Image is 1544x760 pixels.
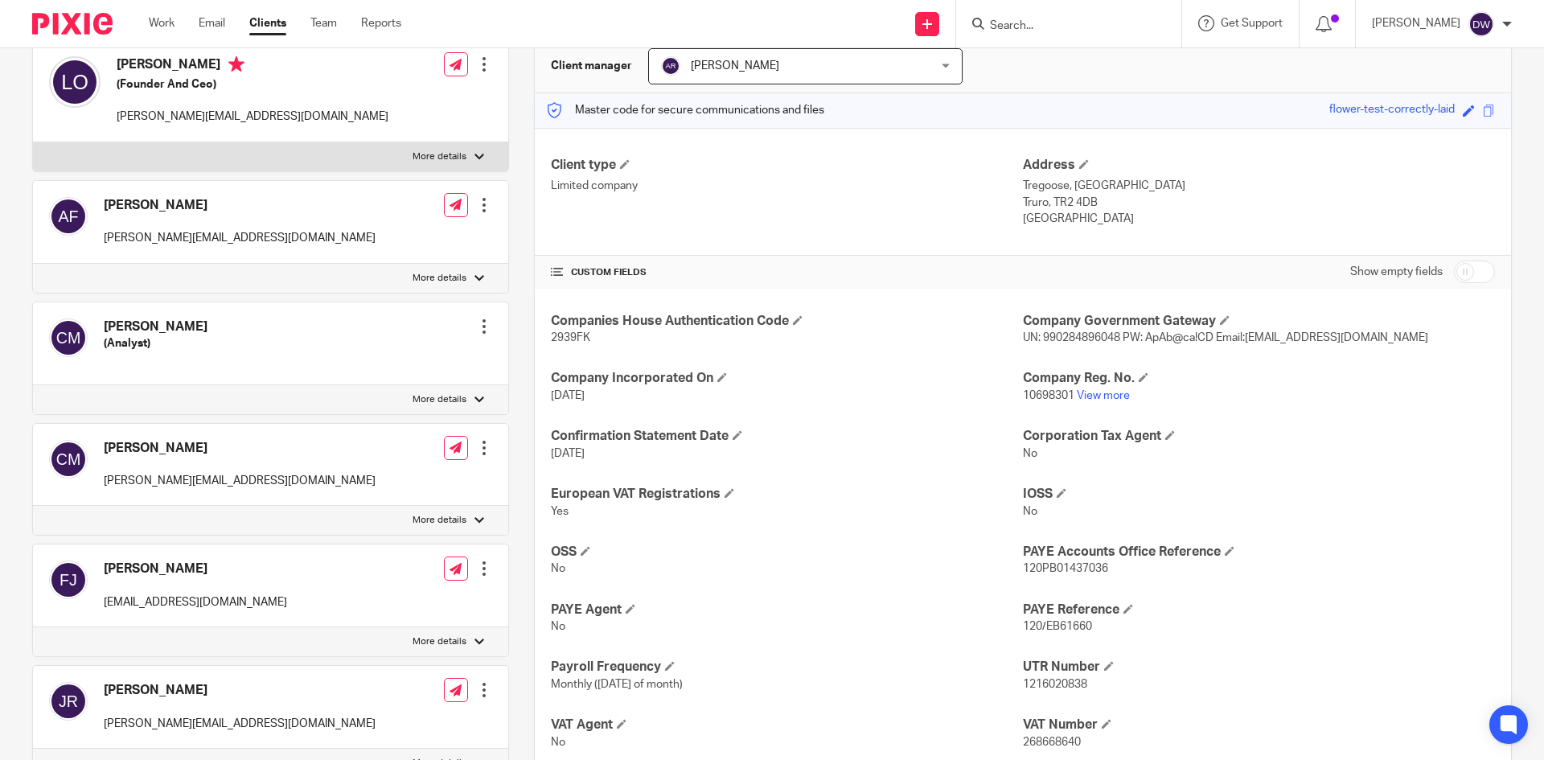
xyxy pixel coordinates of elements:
[1468,11,1494,37] img: svg%3E
[249,15,286,31] a: Clients
[361,15,401,31] a: Reports
[551,563,565,574] span: No
[551,448,585,459] span: [DATE]
[117,76,388,92] h5: (Founder And Ceo)
[551,621,565,632] span: No
[1023,679,1087,690] span: 1216020838
[117,109,388,125] p: [PERSON_NAME][EMAIL_ADDRESS][DOMAIN_NAME]
[551,428,1023,445] h4: Confirmation Statement Date
[551,486,1023,503] h4: European VAT Registrations
[1023,506,1037,517] span: No
[551,157,1023,174] h4: Client type
[104,682,376,699] h4: [PERSON_NAME]
[1023,544,1495,561] h4: PAYE Accounts Office Reference
[551,390,585,401] span: [DATE]
[551,544,1023,561] h4: OSS
[104,230,376,246] p: [PERSON_NAME][EMAIL_ADDRESS][DOMAIN_NAME]
[104,473,376,489] p: [PERSON_NAME][EMAIL_ADDRESS][DOMAIN_NAME]
[551,313,1023,330] h4: Companies House Authentication Code
[1023,737,1081,748] span: 268668640
[1023,659,1495,676] h4: UTR Number
[1023,390,1074,401] span: 10698301
[1329,101,1455,120] div: flower-test-correctly-laid
[1221,18,1283,29] span: Get Support
[547,102,824,118] p: Master code for secure communications and files
[149,15,175,31] a: Work
[104,335,207,351] h5: (Analyst)
[1350,264,1443,280] label: Show empty fields
[1023,428,1495,445] h4: Corporation Tax Agent
[551,266,1023,279] h4: CUSTOM FIELDS
[1023,717,1495,733] h4: VAT Number
[104,716,376,732] p: [PERSON_NAME][EMAIL_ADDRESS][DOMAIN_NAME]
[228,56,244,72] i: Primary
[691,60,779,72] span: [PERSON_NAME]
[49,561,88,599] img: svg%3E
[551,717,1023,733] h4: VAT Agent
[104,197,376,214] h4: [PERSON_NAME]
[413,272,466,285] p: More details
[551,370,1023,387] h4: Company Incorporated On
[104,594,287,610] p: [EMAIL_ADDRESS][DOMAIN_NAME]
[49,197,88,236] img: svg%3E
[1023,195,1495,211] p: Truro, TR2 4DB
[1023,621,1092,632] span: 120/EB61660
[1023,563,1108,574] span: 120PB01437036
[551,679,683,690] span: Monthly ([DATE] of month)
[1023,211,1495,227] p: [GEOGRAPHIC_DATA]
[1077,390,1130,401] a: View more
[1372,15,1460,31] p: [PERSON_NAME]
[117,56,388,76] h4: [PERSON_NAME]
[551,659,1023,676] h4: Payroll Frequency
[1023,332,1428,343] span: UN: 990284896048 PW: ApAb@ca!CD Email:[EMAIL_ADDRESS][DOMAIN_NAME]
[988,19,1133,34] input: Search
[49,682,88,721] img: svg%3E
[1023,157,1495,174] h4: Address
[551,332,590,343] span: 2939FK
[551,178,1023,194] p: Limited company
[104,318,207,335] h4: [PERSON_NAME]
[1023,448,1037,459] span: No
[1023,486,1495,503] h4: IOSS
[551,602,1023,618] h4: PAYE Agent
[199,15,225,31] a: Email
[104,440,376,457] h4: [PERSON_NAME]
[1023,370,1495,387] h4: Company Reg. No.
[413,150,466,163] p: More details
[1023,313,1495,330] h4: Company Government Gateway
[1023,178,1495,194] p: Tregoose, [GEOGRAPHIC_DATA]
[551,506,569,517] span: Yes
[413,393,466,406] p: More details
[1023,602,1495,618] h4: PAYE Reference
[32,13,113,35] img: Pixie
[551,58,632,74] h3: Client manager
[661,56,680,76] img: svg%3E
[310,15,337,31] a: Team
[49,56,101,108] img: svg%3E
[413,514,466,527] p: More details
[49,318,88,357] img: svg%3E
[551,737,565,748] span: No
[413,635,466,648] p: More details
[104,561,287,577] h4: [PERSON_NAME]
[49,440,88,479] img: svg%3E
